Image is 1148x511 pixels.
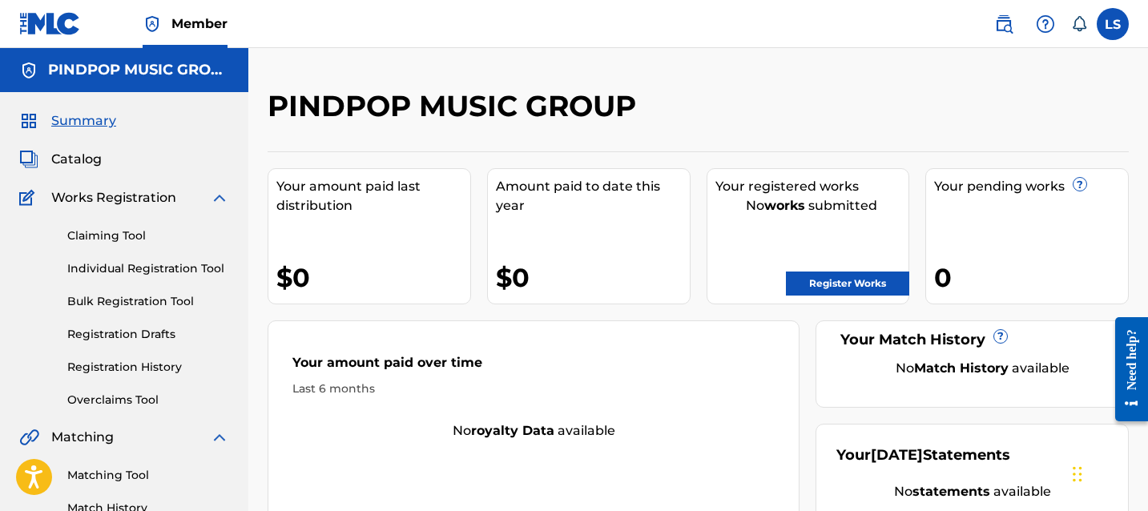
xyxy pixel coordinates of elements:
span: ? [1073,178,1086,191]
div: $0 [276,260,470,296]
img: Works Registration [19,188,40,207]
div: Your Match History [836,329,1108,351]
img: Top Rightsholder [143,14,162,34]
div: Last 6 months [292,380,775,397]
span: Summary [51,111,116,131]
img: Summary [19,111,38,131]
strong: Match History [914,360,1009,376]
img: Matching [19,428,39,447]
img: Accounts [19,61,38,80]
img: search [994,14,1013,34]
div: User Menu [1097,8,1129,40]
strong: works [764,198,805,213]
div: Your pending works [934,177,1128,196]
div: No available [268,421,799,441]
div: No available [856,359,1108,378]
img: help [1036,14,1055,34]
img: MLC Logo [19,12,81,35]
span: Matching [51,428,114,447]
span: Works Registration [51,188,176,207]
div: Help [1029,8,1061,40]
div: Amount paid to date this year [496,177,690,215]
a: Registration Drafts [67,326,229,343]
div: No available [836,482,1108,501]
img: Catalog [19,150,38,169]
img: expand [210,188,229,207]
iframe: Chat Widget [1068,434,1148,511]
a: SummarySummary [19,111,116,131]
a: Overclaims Tool [67,392,229,408]
div: Your amount paid last distribution [276,177,470,215]
a: CatalogCatalog [19,150,102,169]
div: Your Statements [836,445,1010,466]
a: Public Search [988,8,1020,40]
span: [DATE] [871,446,923,464]
strong: statements [912,484,990,499]
img: expand [210,428,229,447]
span: Member [171,14,228,33]
div: No submitted [715,196,909,215]
a: Matching Tool [67,467,229,484]
h2: PINDPOP MUSIC GROUP [268,88,644,124]
div: 0 [934,260,1128,296]
a: Bulk Registration Tool [67,293,229,310]
div: $0 [496,260,690,296]
a: Register Works [786,272,909,296]
div: Your amount paid over time [292,353,775,380]
span: ? [994,330,1007,343]
a: Claiming Tool [67,227,229,244]
a: Individual Registration Tool [67,260,229,277]
span: Catalog [51,150,102,169]
a: Registration History [67,359,229,376]
div: Notifications [1071,16,1087,32]
h5: PINDPOP MUSIC GROUP [48,61,229,79]
strong: royalty data [471,423,554,438]
div: Drag [1073,450,1082,498]
div: Your registered works [715,177,909,196]
iframe: Resource Center [1103,305,1148,434]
